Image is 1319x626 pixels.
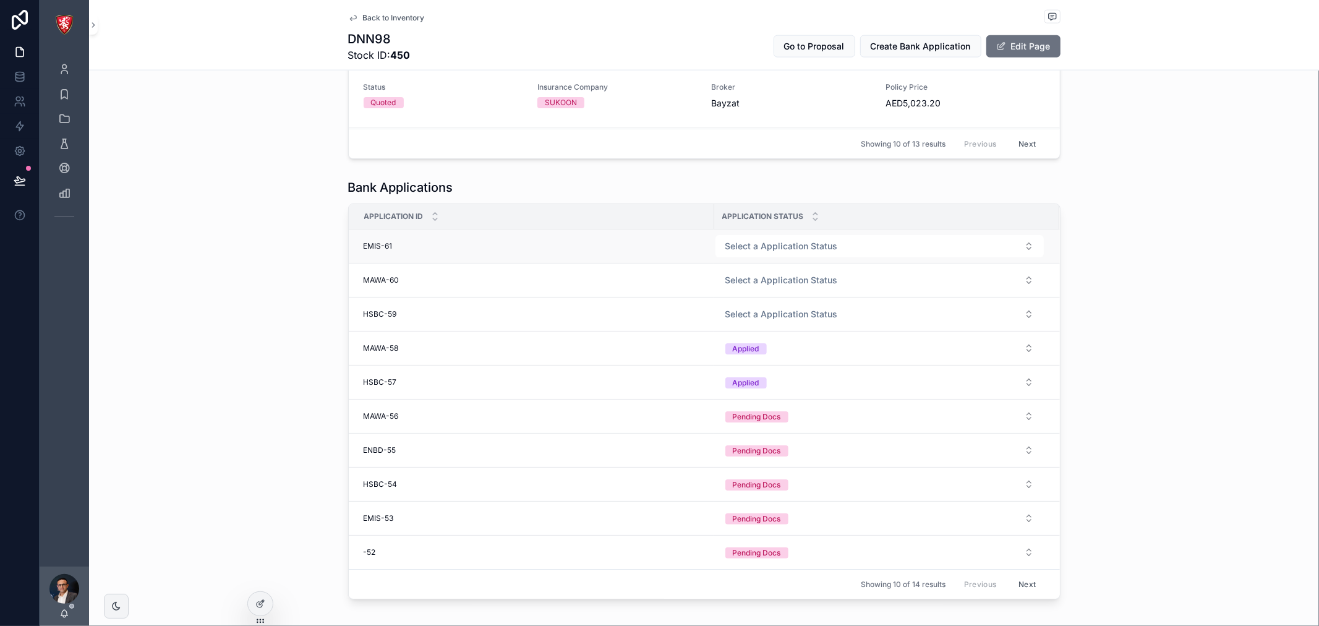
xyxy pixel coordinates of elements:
div: Quoted [371,97,396,108]
span: Create Bank Application [871,40,971,53]
span: Showing 10 of 13 results [861,139,945,149]
span: EMIS-53 [364,513,394,523]
button: Next [1010,575,1044,594]
a: HSBC-54 [364,479,707,489]
a: Select Button [715,234,1044,258]
button: Next [1010,134,1044,153]
img: App logo [54,15,74,35]
span: Bayzat [712,97,740,109]
div: Pending Docs [733,513,781,525]
span: Go to Proposal [784,40,845,53]
span: EMIS-61 [364,241,393,251]
span: HSBC-59 [364,309,397,319]
button: Select Button [715,371,1044,393]
span: Select a Application Status [725,308,838,320]
h1: Bank Applications [348,179,453,196]
button: Select Button [715,473,1044,495]
strong: 450 [391,49,411,61]
button: Select Button [715,541,1044,564]
a: MAWA-60 [364,275,707,285]
span: HSBC-54 [364,479,398,489]
button: Select Button [715,303,1044,325]
span: -52 [364,547,376,557]
div: Pending Docs [733,479,781,491]
a: StatusInsurance CompanyBrokerPolicy Price [349,127,1060,189]
a: Select Button [715,439,1044,462]
span: Status [364,82,523,92]
a: EMIS-61 [364,241,707,251]
span: Application Status [722,212,804,221]
span: Policy Price [886,82,1045,92]
a: HSBC-57 [364,377,707,387]
a: Select Button [715,302,1044,326]
a: ENBD-55 [364,445,707,455]
span: Insurance Company [537,82,697,92]
button: Select Button [715,507,1044,530]
a: Select Button [715,268,1044,292]
button: Go to Proposal [774,35,855,58]
button: Select Button [715,439,1044,461]
span: MAWA-60 [364,275,399,285]
a: Select Button [715,473,1044,496]
button: Edit Page [986,35,1061,58]
a: Select Button [715,371,1044,394]
a: Back to Inventory [348,13,425,23]
a: StatusQuotedInsurance CompanySUKOONBrokerBayzatPolicy PriceAED5,023.20 [349,64,1060,127]
button: Create Bank Application [860,35,981,58]
a: MAWA-58 [364,343,707,353]
button: Select Button [715,337,1044,359]
a: Select Button [715,405,1044,428]
span: Back to Inventory [363,13,425,23]
span: HSBC-57 [364,377,397,387]
span: MAWA-58 [364,343,399,353]
div: scrollable content [40,49,89,242]
a: Select Button [715,337,1044,360]
a: MAWA-56 [364,411,707,421]
button: Select Button [715,405,1044,427]
div: Applied [733,377,759,388]
div: Applied [733,343,759,354]
span: Broker [712,82,871,92]
div: Pending Docs [733,445,781,457]
h1: DNN98 [348,30,411,48]
a: Select Button [715,507,1044,530]
span: Stock ID: [348,48,411,62]
div: Pending Docs [733,411,781,422]
button: Select Button [715,269,1044,291]
div: SUKOON [545,97,577,108]
div: Pending Docs [733,547,781,559]
a: -52 [364,547,707,557]
a: EMIS-53 [364,513,707,523]
span: MAWA-56 [364,411,399,421]
span: Select a Application Status [725,274,838,286]
span: Select a Application Status [725,240,838,252]
span: Showing 10 of 14 results [861,580,945,590]
a: Select Button [715,541,1044,564]
span: AED5,023.20 [886,97,1045,109]
span: Application ID [364,212,424,221]
a: HSBC-59 [364,309,707,319]
span: ENBD-55 [364,445,396,455]
button: Select Button [715,235,1044,257]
